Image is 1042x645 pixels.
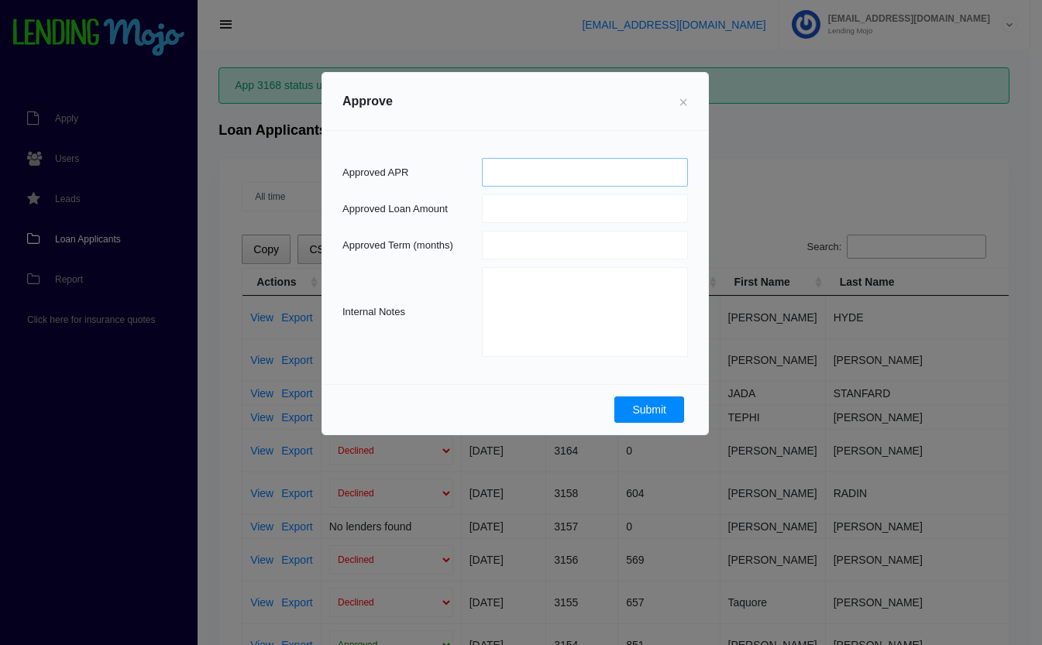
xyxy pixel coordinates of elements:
div: Internal Notes [342,304,482,320]
div: Approved APR [342,165,482,180]
button: Submit [614,396,684,423]
button: × [666,80,700,123]
span: × [679,94,688,111]
h5: Approve [342,92,393,111]
div: Approved Term (months) [342,238,482,253]
div: Approved Loan Amount [342,201,482,217]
